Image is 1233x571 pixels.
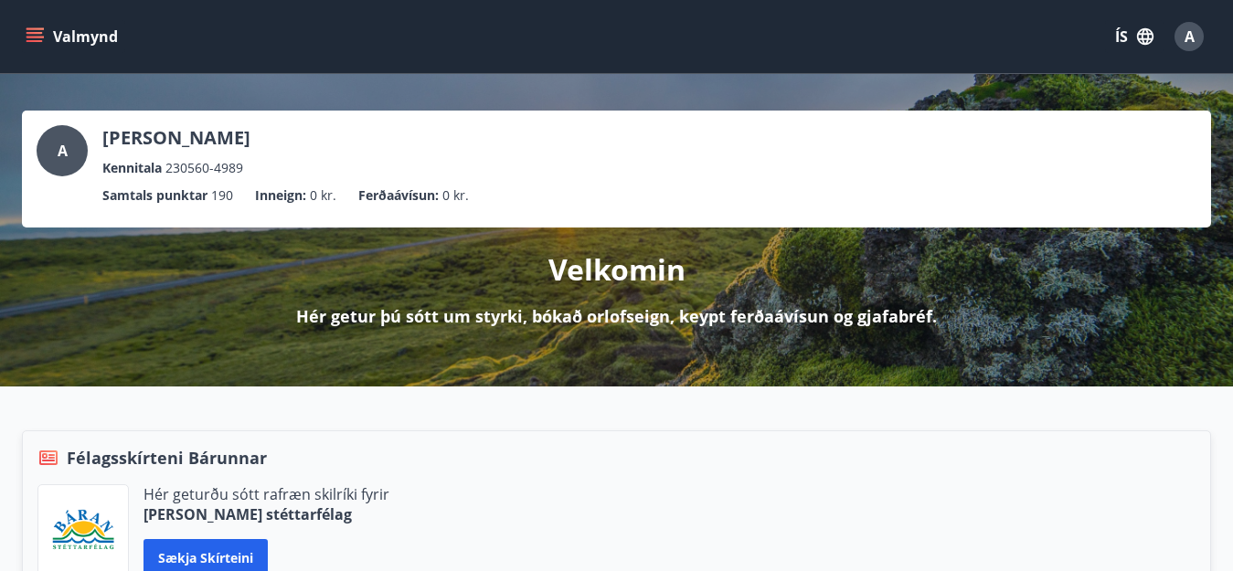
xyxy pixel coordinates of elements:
[310,185,336,206] span: 0 kr.
[102,158,162,178] p: Kennitala
[22,20,125,53] button: menu
[102,125,250,151] p: [PERSON_NAME]
[442,185,469,206] span: 0 kr.
[143,504,389,524] p: [PERSON_NAME] stéttarfélag
[102,185,207,206] p: Samtals punktar
[165,158,243,178] span: 230560-4989
[1105,20,1164,53] button: ÍS
[548,249,686,290] p: Velkomin
[67,446,267,470] span: Félagsskírteni Bárunnar
[358,185,439,206] p: Ferðaávísun :
[1185,26,1195,47] span: A
[143,484,389,504] p: Hér geturðu sótt rafræn skilríki fyrir
[58,141,68,161] span: A
[211,185,233,206] span: 190
[296,304,937,328] p: Hér getur þú sótt um styrki, bókað orlofseign, keypt ferðaávísun og gjafabréf.
[52,509,114,552] img: Bz2lGXKH3FXEIQKvoQ8VL0Fr0uCiWgfgA3I6fSs8.png
[255,185,306,206] p: Inneign :
[1167,15,1211,58] button: A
